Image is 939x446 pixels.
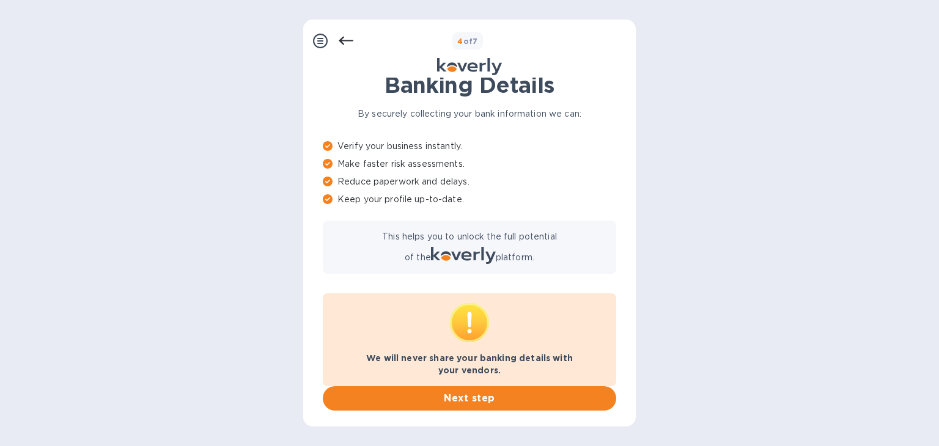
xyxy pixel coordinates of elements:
[457,37,463,46] span: 4
[323,108,616,120] p: By securely collecting your bank information we can:
[323,193,616,206] p: Keep your profile up-to-date.
[323,158,616,170] p: Make faster risk assessments.
[382,230,557,243] p: This helps you to unlock the full potential
[323,21,616,98] h1: On the Next Screen We'll Ask You to Provide Your Banking Details
[333,352,606,376] p: We will never share your banking details with your vendors.
[457,37,478,46] b: of 7
[323,386,616,411] button: Next step
[323,140,616,153] p: Verify your business instantly.
[323,175,616,188] p: Reduce paperwork and delays.
[405,247,534,264] p: of the platform.
[333,391,606,406] span: Next step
